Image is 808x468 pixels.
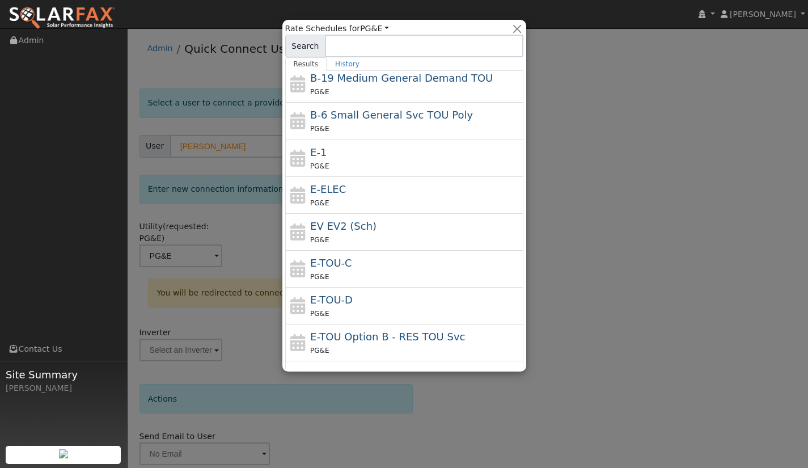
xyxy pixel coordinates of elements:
[9,6,115,30] img: SolarFax
[310,183,346,195] span: E-ELEC
[310,257,352,269] span: E-TOU-C
[310,109,473,121] span: B-6 Small General Service TOU Poly Phase
[310,162,329,170] span: PG&E
[310,88,329,96] span: PG&E
[6,382,121,394] div: [PERSON_NAME]
[360,24,389,33] a: PG&E
[310,273,329,281] span: PG&E
[310,294,353,306] span: E-TOU-D
[285,35,325,57] span: Search
[6,367,121,382] span: Site Summary
[59,449,68,458] img: retrieve
[310,368,439,380] span: LUMA Energy [US_STATE]
[327,57,368,71] a: History
[310,199,329,207] span: PG&E
[310,146,327,158] span: E-1
[310,331,465,343] span: E-TOU Option B - Residential Time of Use Service (All Baseline Regions)
[310,310,329,318] span: PG&E
[310,72,493,84] span: B-19 Medium General Demand TOU (Secondary) Mandatory
[310,125,329,133] span: PG&E
[310,236,329,244] span: PG&E
[285,23,389,35] span: Rate Schedules for
[285,57,327,71] a: Results
[310,347,329,355] span: PG&E
[730,10,796,19] span: [PERSON_NAME]
[310,220,376,232] span: Electric Vehicle EV2 (Sch)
